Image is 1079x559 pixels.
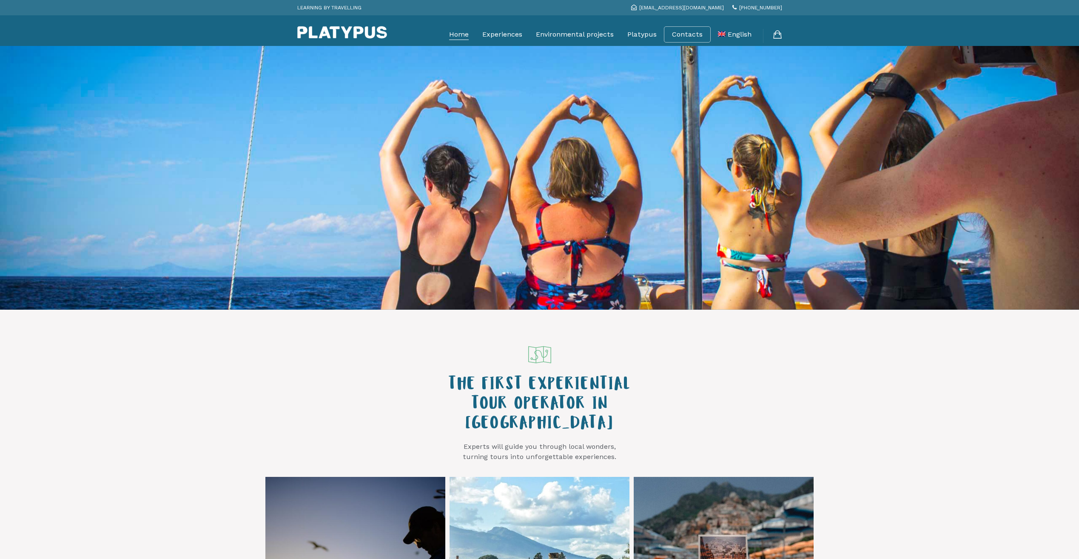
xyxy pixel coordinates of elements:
[448,377,631,434] span: THE FIRST EXPERIENTIAL TOUR OPERATOR IN [GEOGRAPHIC_DATA]
[429,442,650,462] p: Experts will guide you through local wonders, turning tours into unforgettable experiences.
[732,5,782,11] a: [PHONE_NUMBER]
[297,2,362,13] p: LEARNING BY TRAVELLING
[639,5,724,11] span: [EMAIL_ADDRESS][DOMAIN_NAME]
[536,24,614,45] a: Environmental projects
[449,24,469,45] a: Home
[728,30,752,38] span: English
[672,30,703,39] a: Contacts
[482,24,522,45] a: Experiences
[631,5,724,11] a: [EMAIL_ADDRESS][DOMAIN_NAME]
[297,26,387,39] img: Platypus
[739,5,782,11] span: [PHONE_NUMBER]
[627,24,657,45] a: Platypus
[718,24,752,45] a: English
